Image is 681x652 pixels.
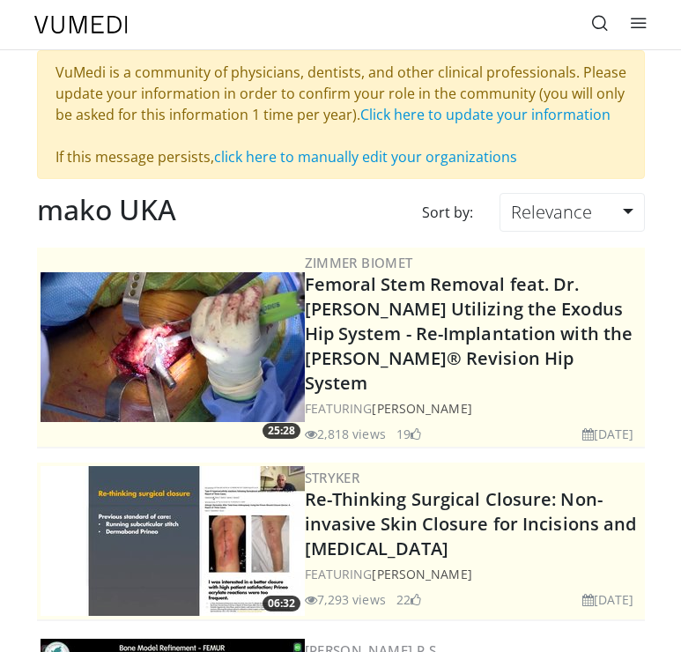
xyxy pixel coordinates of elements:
li: 19 [396,425,421,443]
span: 06:32 [263,596,300,611]
img: 8704042d-15d5-4ce9-b753-6dec72ffdbb1.300x170_q85_crop-smart_upscale.jpg [41,272,305,422]
a: Zimmer Biomet [305,254,413,271]
li: [DATE] [582,590,634,609]
img: f1f532c3-0ef6-42d5-913a-00ff2bbdb663.300x170_q85_crop-smart_upscale.jpg [41,466,305,616]
a: Stryker [305,469,360,486]
li: 7,293 views [305,590,386,609]
li: 22 [396,590,421,609]
a: 25:28 [41,272,305,422]
span: 25:28 [263,423,300,439]
img: VuMedi Logo [34,16,128,33]
a: 06:32 [41,466,305,616]
a: Re-Thinking Surgical Closure: Non-invasive Skin Closure for Incisions and [MEDICAL_DATA] [305,487,637,560]
a: Femoral Stem Removal feat. Dr. [PERSON_NAME] Utilizing the Exodus Hip System - Re-Implantation wi... [305,272,633,395]
a: Relevance [500,193,644,232]
li: 2,818 views [305,425,386,443]
div: VuMedi is a community of physicians, dentists, and other clinical professionals. Please update yo... [37,50,645,179]
div: FEATURING [305,399,641,418]
div: FEATURING [305,565,641,583]
span: Relevance [511,200,592,224]
a: Click here to update your information [360,105,611,124]
h2: mako UKA [37,193,176,226]
div: Sort by: [409,193,486,232]
a: click here to manually edit your organizations [214,147,517,167]
a: [PERSON_NAME] [372,400,471,417]
a: [PERSON_NAME] [372,566,471,582]
li: [DATE] [582,425,634,443]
